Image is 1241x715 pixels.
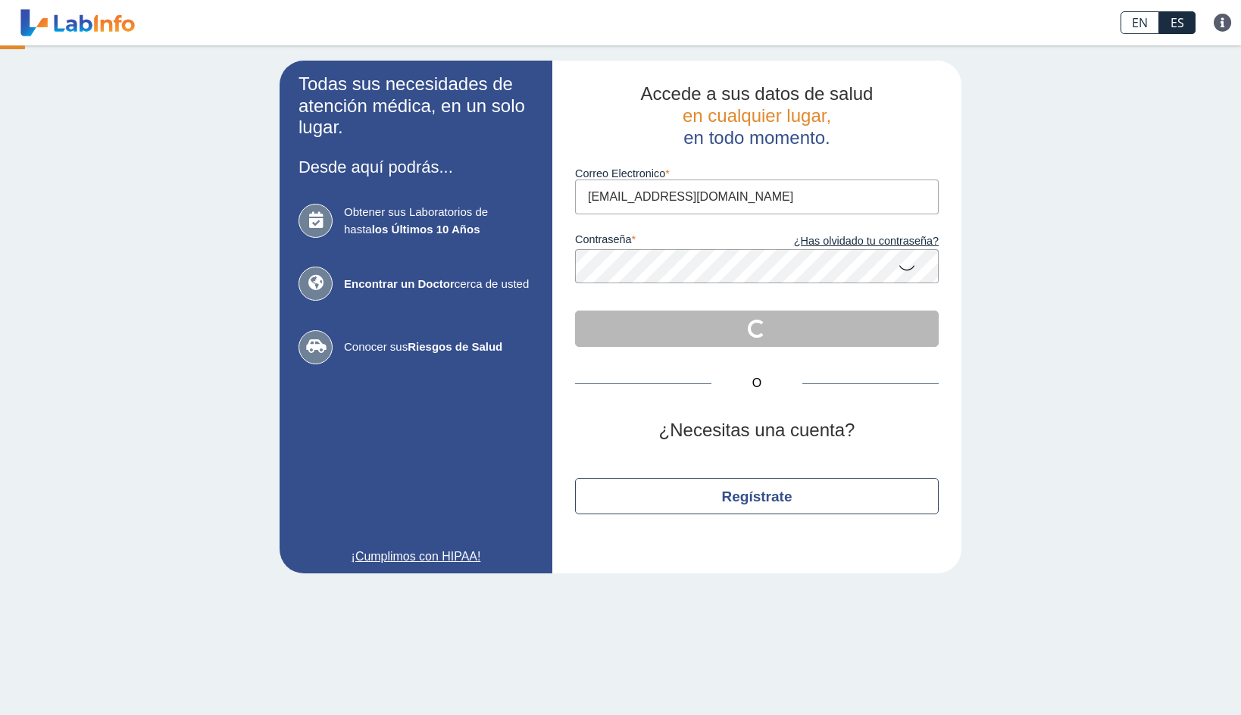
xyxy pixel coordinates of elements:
[683,127,830,148] span: en todo momento.
[575,420,939,442] h2: ¿Necesitas una cuenta?
[344,204,533,238] span: Obtener sus Laboratorios de hasta
[575,233,757,250] label: contraseña
[641,83,874,104] span: Accede a sus datos de salud
[299,158,533,176] h3: Desde aquí podrás...
[372,223,480,236] b: los Últimos 10 Años
[344,339,533,356] span: Conocer sus
[575,478,939,514] button: Regístrate
[1159,11,1196,34] a: ES
[757,233,939,250] a: ¿Has olvidado tu contraseña?
[575,167,939,180] label: Correo Electronico
[408,340,502,353] b: Riesgos de Salud
[299,73,533,139] h2: Todas sus necesidades de atención médica, en un solo lugar.
[711,374,802,392] span: O
[299,548,533,566] a: ¡Cumplimos con HIPAA!
[1121,11,1159,34] a: EN
[683,105,831,126] span: en cualquier lugar,
[344,277,455,290] b: Encontrar un Doctor
[344,276,533,293] span: cerca de usted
